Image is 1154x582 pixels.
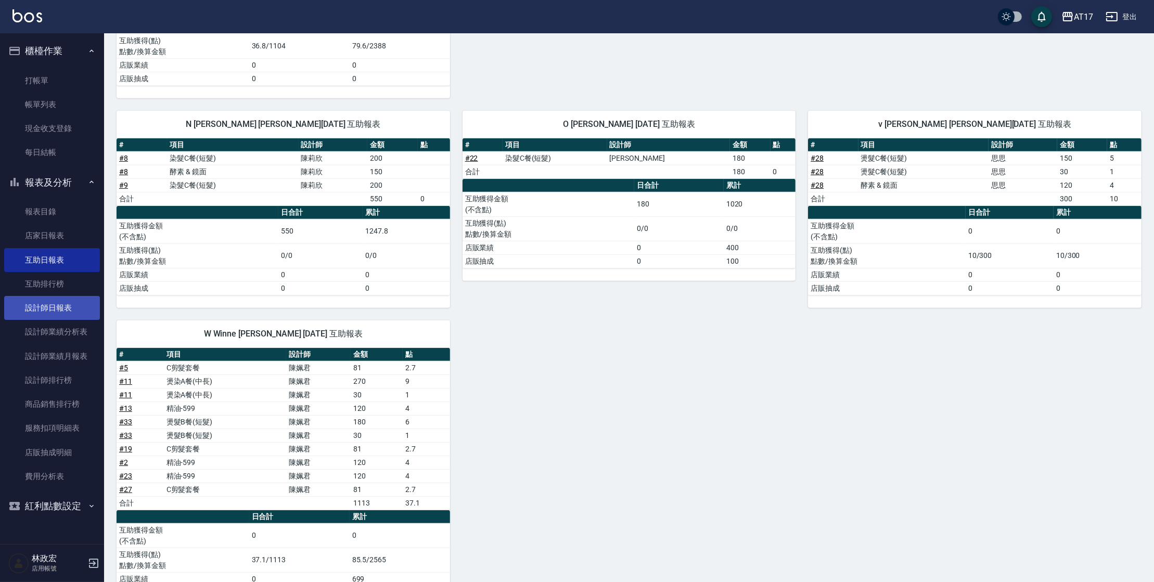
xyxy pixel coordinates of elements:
td: 互助獲得金額 (不含點) [808,219,965,243]
a: 報表目錄 [4,200,100,224]
td: 思思 [989,151,1057,165]
button: AT17 [1057,6,1097,28]
td: 陳莉欣 [299,165,368,178]
a: #8 [119,154,128,162]
a: #13 [119,404,132,412]
td: 120 [1057,178,1107,192]
a: 商品銷售排行榜 [4,392,100,416]
td: 陳姵君 [286,374,351,388]
th: # [117,348,164,361]
td: 0 [350,58,450,72]
a: 互助排行榜 [4,272,100,296]
th: # [463,138,503,152]
td: 0 [1054,268,1142,281]
table: a dense table [808,138,1142,206]
th: 金額 [1057,138,1107,152]
td: 0 [966,268,1054,281]
td: 0 [966,281,1054,295]
td: 2.7 [403,483,450,496]
td: 酵素 & 鏡面 [167,165,298,178]
td: 0 [418,192,450,205]
td: 150 [367,165,418,178]
td: 200 [367,151,418,165]
td: 180 [730,151,770,165]
td: 店販抽成 [117,72,249,85]
td: 染髮C餐(短髮) [167,178,298,192]
a: #28 [811,167,824,176]
td: [PERSON_NAME] [607,151,730,165]
td: 0 [1054,219,1142,243]
a: #27 [119,485,132,494]
td: 陳姵君 [286,388,351,402]
td: 1020 [724,192,796,216]
button: 紅利點數設定 [4,493,100,520]
td: 店販業績 [808,268,965,281]
a: 設計師業績月報表 [4,344,100,368]
a: #2 [119,458,128,467]
td: 400 [724,241,796,254]
td: 精油-599 [164,456,287,469]
td: 81 [351,483,403,496]
td: 120 [351,456,403,469]
button: 報表及分析 [4,169,100,196]
td: 0 [363,281,450,295]
td: 燙髮B餐(短髮) [164,415,287,429]
td: 互助獲得金額 (不含點) [117,219,278,243]
a: 每日結帳 [4,140,100,164]
th: 設計師 [286,348,351,361]
td: 思思 [989,178,1057,192]
th: 設計師 [989,138,1057,152]
table: a dense table [117,138,450,206]
td: 燙染A餐(中長) [164,388,287,402]
th: 點 [1107,138,1142,152]
td: 6 [403,415,450,429]
th: 累計 [350,510,450,524]
td: 店販業績 [463,241,634,254]
th: 金額 [730,138,770,152]
button: 櫃檯作業 [4,37,100,64]
th: 累計 [363,206,450,219]
td: 81 [351,442,403,456]
td: 81 [351,361,403,374]
a: 費用分析表 [4,464,100,488]
td: 陳姵君 [286,415,351,429]
td: 37.1 [403,496,450,510]
td: 4 [403,456,450,469]
a: 設計師業績分析表 [4,320,100,344]
td: 37.1/1113 [249,548,350,572]
td: 合計 [463,165,503,178]
td: 思思 [989,165,1057,178]
td: 0/0 [278,243,363,268]
td: 互助獲得(點) 點數/換算金額 [117,243,278,268]
td: 180 [634,192,724,216]
table: a dense table [463,138,796,179]
table: a dense table [463,179,796,268]
td: 陳姵君 [286,429,351,442]
td: 0 [278,281,363,295]
td: 0/0 [363,243,450,268]
td: 陳莉欣 [299,178,368,192]
td: 燙髮C餐(短髮) [858,165,989,178]
td: 精油-599 [164,402,287,415]
th: 金額 [351,348,403,361]
th: 項目 [164,348,287,361]
td: 10 [1107,192,1142,205]
th: 點 [403,348,450,361]
td: 79.6/2388 [350,34,450,58]
td: 0 [771,165,796,178]
table: a dense table [117,206,450,295]
td: 4 [1107,178,1142,192]
th: 設計師 [299,138,368,152]
a: #19 [119,445,132,453]
td: 4 [403,402,450,415]
span: W Winne [PERSON_NAME] [DATE] 互助報表 [129,329,438,339]
td: 300 [1057,192,1107,205]
th: 累計 [724,179,796,192]
td: 陳姵君 [286,442,351,456]
td: 陳姵君 [286,469,351,483]
a: #11 [119,391,132,399]
a: 服務扣項明細表 [4,416,100,440]
td: 店販抽成 [808,281,965,295]
button: 登出 [1101,7,1142,27]
td: 2.7 [403,442,450,456]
